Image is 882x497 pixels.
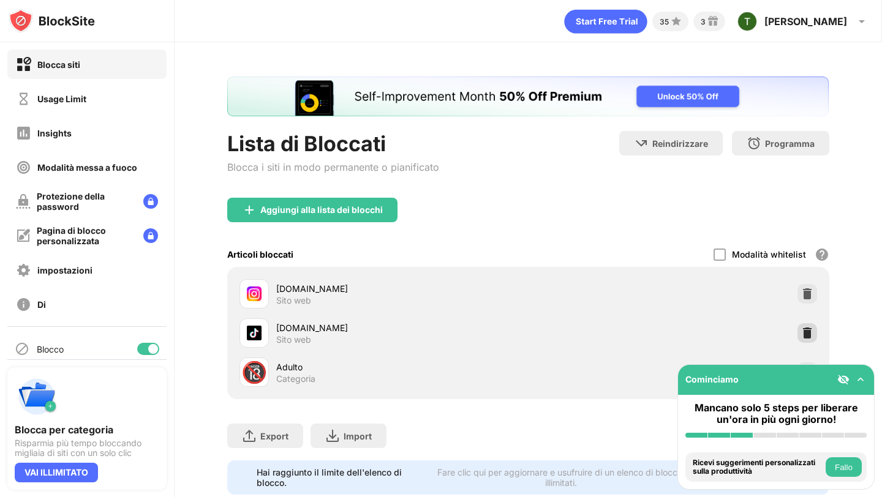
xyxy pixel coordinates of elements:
[15,342,29,356] img: blocking-icon.svg
[16,297,31,312] img: about-off.svg
[693,458,823,476] div: Ricevi suggerimenti personalizzati sulla produttività
[854,373,867,386] img: omni-setup-toggle.svg
[764,15,847,28] div: [PERSON_NAME]
[660,17,669,26] div: 35
[276,321,528,334] div: [DOMAIN_NAME]
[15,375,59,419] img: push-categories.svg
[16,263,31,278] img: settings-off.svg
[732,249,806,260] div: Modalità whitelist
[685,374,739,384] div: Cominciamo
[16,160,31,175] img: focus-off.svg
[276,361,528,373] div: Adulto
[685,402,867,425] div: Mancano solo 5 steps per liberare un'ora in più ogni giorno!
[564,9,647,34] div: animation
[15,438,159,458] div: Risparmia più tempo bloccando migliaia di siti con un solo clic
[37,94,86,104] div: Usage Limit
[737,12,757,31] img: ACg8ocKdXnjyF9D8EhPTWg_AwrRAz4vhD-leywSGwi9k1nMit-Edgw=s96-c
[241,360,267,385] div: 🔞
[765,138,815,149] div: Programma
[260,431,288,441] div: Export
[227,249,293,260] div: Articoli bloccati
[37,162,137,173] div: Modalità messa a fuoco
[652,138,708,149] div: Reindirizzare
[247,286,262,301] img: favicons
[344,431,372,441] div: Import
[16,228,31,243] img: customize-block-page-off.svg
[37,128,72,138] div: Insights
[247,326,262,340] img: favicons
[276,334,311,345] div: Sito web
[37,344,64,354] div: Blocco
[37,191,134,212] div: Protezione della password
[16,125,31,141] img: insights-off.svg
[706,14,720,29] img: reward-small.svg
[15,424,159,436] div: Blocca per categoria
[16,57,31,72] img: block-on.svg
[669,14,684,29] img: points-small.svg
[143,228,158,243] img: lock-menu.svg
[276,282,528,295] div: [DOMAIN_NAME]
[260,205,383,215] div: Aggiungi alla lista dei blocchi
[143,194,158,209] img: lock-menu.svg
[837,373,850,386] img: eye-not-visible.svg
[37,265,92,275] div: impostazioni
[257,467,422,488] div: Hai raggiunto il limite dell'elenco di blocco.
[16,194,31,209] img: password-protection-off.svg
[37,225,134,246] div: Pagina di blocco personalizzata
[15,463,98,482] div: VAI ILLIMITATO
[701,17,706,26] div: 3
[37,59,80,70] div: Blocca siti
[227,131,439,156] div: Lista di Bloccati
[9,9,95,33] img: logo-blocksite.svg
[276,295,311,306] div: Sito web
[430,467,692,488] div: Fare clic qui per aggiornare e usufruire di un elenco di blocchi illimitati.
[826,457,862,477] button: Fallo
[37,299,46,310] div: Di
[276,373,315,384] div: Categoria
[227,161,439,173] div: Blocca i siti in modo permanente o pianificato
[16,91,31,106] img: time-usage-off.svg
[227,77,829,116] iframe: Banner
